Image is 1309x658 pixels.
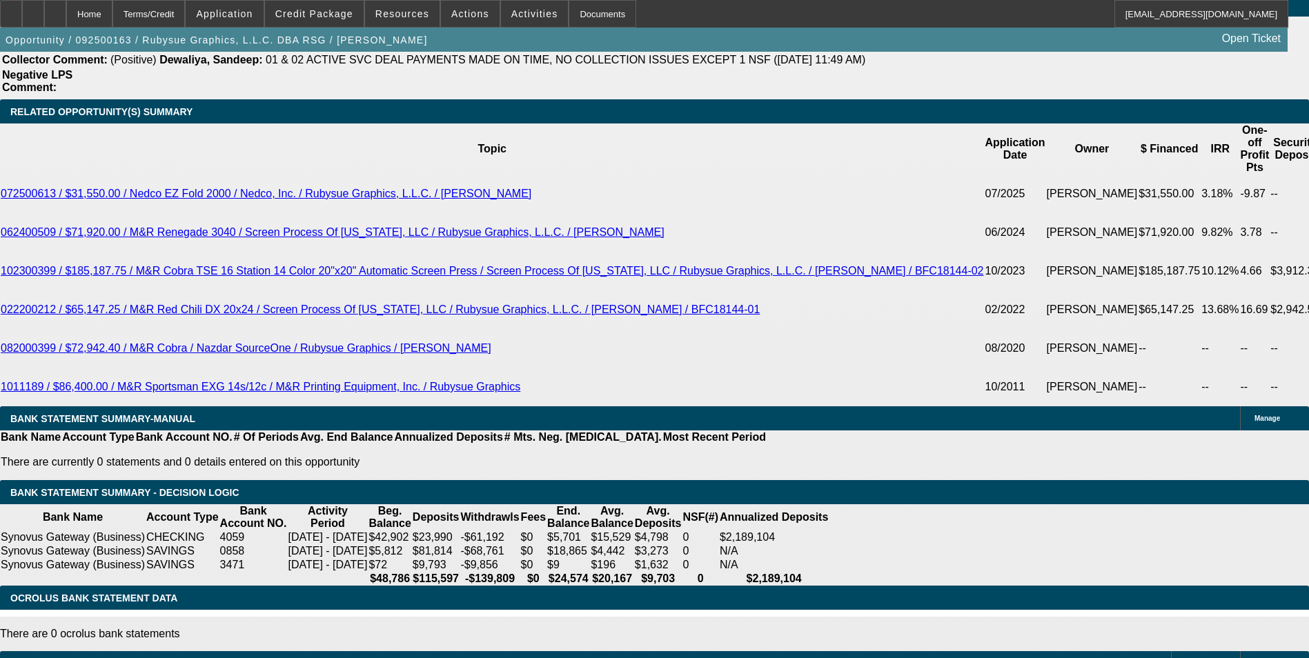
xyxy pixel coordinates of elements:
td: [DATE] - [DATE] [287,558,368,572]
th: Avg. Balance [590,504,633,530]
td: $4,798 [634,530,682,544]
td: $196 [590,558,633,572]
td: -$61,192 [460,530,520,544]
td: $5,701 [547,530,590,544]
td: -- [1201,368,1239,406]
th: # Mts. Neg. [MEDICAL_DATA]. [504,430,662,444]
span: OCROLUS BANK STATEMENT DATA [10,592,177,604]
td: 4059 [219,530,288,544]
th: $9,703 [634,572,682,586]
td: 3.78 [1239,213,1270,252]
span: Application [196,8,253,19]
td: -$68,761 [460,544,520,558]
td: 10/2023 [985,252,1046,290]
th: 0 [682,572,719,586]
td: 02/2022 [985,290,1046,329]
th: $0 [520,572,547,586]
td: $65,147.25 [1138,290,1201,329]
b: Collector Comment: [2,54,108,66]
th: $48,786 [368,572,411,586]
th: End. Balance [547,504,590,530]
td: $9,793 [412,558,460,572]
td: $185,187.75 [1138,252,1201,290]
th: Account Type [61,430,135,444]
th: $24,574 [547,572,590,586]
td: -$9,856 [460,558,520,572]
th: $ Financed [1138,123,1201,175]
td: 0 [682,558,719,572]
a: 082000399 / $72,942.40 / M&R Cobra / Nazdar SourceOne / Rubysue Graphics / [PERSON_NAME] [1,342,491,354]
th: NSF(#) [682,504,719,530]
th: -$139,809 [460,572,520,586]
button: Credit Package [265,1,364,27]
th: Avg. Deposits [634,504,682,530]
td: N/A [719,544,829,558]
td: 16.69 [1239,290,1270,329]
span: Manage [1254,415,1280,422]
td: $0 [520,544,547,558]
td: N/A [719,558,829,572]
td: 10.12% [1201,252,1239,290]
td: [PERSON_NAME] [1046,290,1139,329]
td: 07/2025 [985,175,1046,213]
a: 1011189 / $86,400.00 / M&R Sportsman EXG 14s/12c / M&R Printing Equipment, Inc. / Rubysue Graphics [1,381,520,392]
td: $81,814 [412,544,460,558]
td: CHECKING [146,530,219,544]
span: Actions [451,8,489,19]
th: # Of Periods [233,430,299,444]
td: $1,632 [634,558,682,572]
th: Account Type [146,504,219,530]
th: Withdrawls [460,504,520,530]
td: [PERSON_NAME] [1046,368,1139,406]
td: $9 [547,558,590,572]
a: 022200212 / $65,147.25 / M&R Red Chili DX 20x24 / Screen Process Of [US_STATE], LLC / Rubysue Gra... [1,303,760,315]
span: (Positive) [110,54,157,66]
td: -- [1201,329,1239,368]
td: -- [1138,368,1201,406]
span: RELATED OPPORTUNITY(S) SUMMARY [10,106,193,117]
div: $2,189,104 [720,531,828,544]
td: -- [1239,368,1270,406]
th: One-off Profit Pts [1239,123,1270,175]
td: 9.82% [1201,213,1239,252]
p: There are currently 0 statements and 0 details entered on this opportunity [1,456,766,468]
td: $0 [520,530,547,544]
td: 0 [682,530,719,544]
td: $23,990 [412,530,460,544]
a: 102300399 / $185,187.75 / M&R Cobra TSE 16 Station 14 Color 20"x20" Automatic Screen Press / Scre... [1,265,984,277]
td: $18,865 [547,544,590,558]
th: IRR [1201,123,1239,175]
span: Resources [375,8,429,19]
td: $0 [520,558,547,572]
a: Open Ticket [1217,27,1286,50]
td: [PERSON_NAME] [1046,329,1139,368]
th: Beg. Balance [368,504,411,530]
td: SAVINGS [146,544,219,558]
td: [PERSON_NAME] [1046,175,1139,213]
span: Activities [511,8,558,19]
button: Application [186,1,263,27]
td: 08/2020 [985,329,1046,368]
b: Dewaliya, Sandeep: [159,54,262,66]
button: Activities [501,1,569,27]
th: Bank Account NO. [135,430,233,444]
th: Fees [520,504,547,530]
td: [PERSON_NAME] [1046,252,1139,290]
span: Bank Statement Summary - Decision Logic [10,487,239,498]
td: -- [1138,329,1201,368]
span: Credit Package [275,8,353,19]
th: Application Date [985,123,1046,175]
button: Resources [365,1,440,27]
span: BANK STATEMENT SUMMARY-MANUAL [10,413,195,424]
td: -- [1239,329,1270,368]
td: [DATE] - [DATE] [287,544,368,558]
td: 4.66 [1239,252,1270,290]
th: $115,597 [412,572,460,586]
td: -9.87 [1239,175,1270,213]
td: [DATE] - [DATE] [287,530,368,544]
th: $2,189,104 [719,572,829,586]
td: $15,529 [590,530,633,544]
th: Avg. End Balance [299,430,394,444]
span: 01 & 02 ACTIVE SVC DEAL PAYMENTS MADE ON TIME, NO COLLECTION ISSUES EXCEPT 1 NSF ([DATE] 11:49 AM) [266,54,865,66]
th: $20,167 [590,572,633,586]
